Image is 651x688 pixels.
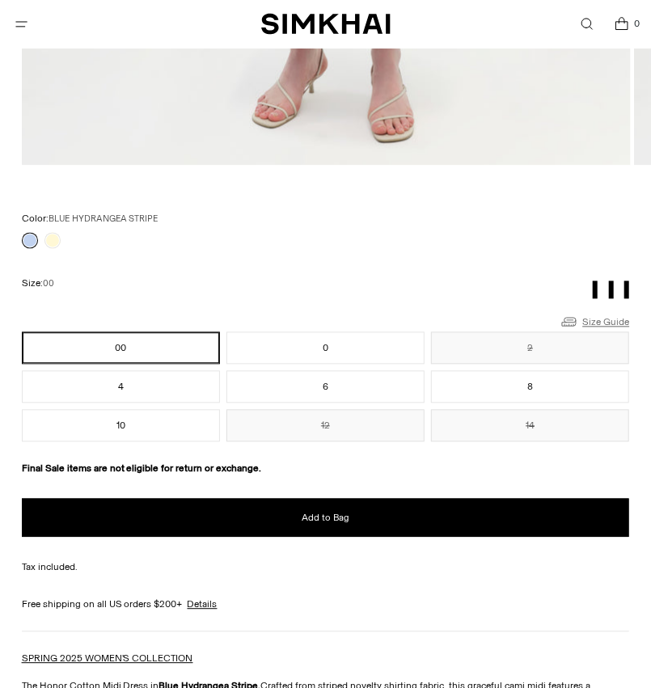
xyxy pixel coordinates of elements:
a: Details [188,597,218,612]
a: Open search modal [570,8,603,41]
span: 00 [43,279,54,289]
button: 00 [22,332,220,365]
label: Size: [22,276,54,292]
button: 14 [431,410,629,442]
button: 12 [226,410,425,442]
a: Size Guide [560,312,629,332]
button: 8 [431,371,629,403]
button: 2 [431,332,629,365]
div: Free shipping on all US orders $200+ [22,597,630,612]
label: Color: [22,212,159,227]
button: 0 [226,332,425,365]
span: BLUE HYDRANGEA STRIPE [49,214,159,225]
span: 0 [630,16,645,31]
span: Add to Bag [302,512,349,525]
div: Tax included. [22,560,630,575]
a: Open cart modal [605,8,638,41]
button: Open menu modal [5,8,38,41]
a: SPRING 2025 WOMEN'S COLLECTION [22,653,193,665]
button: Add to Bag [22,499,630,538]
a: SIMKHAI [261,13,391,36]
button: 4 [22,371,220,403]
button: 6 [226,371,425,403]
strong: Final Sale items are not eligible for return or exchange. [22,463,262,475]
button: 10 [22,410,220,442]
